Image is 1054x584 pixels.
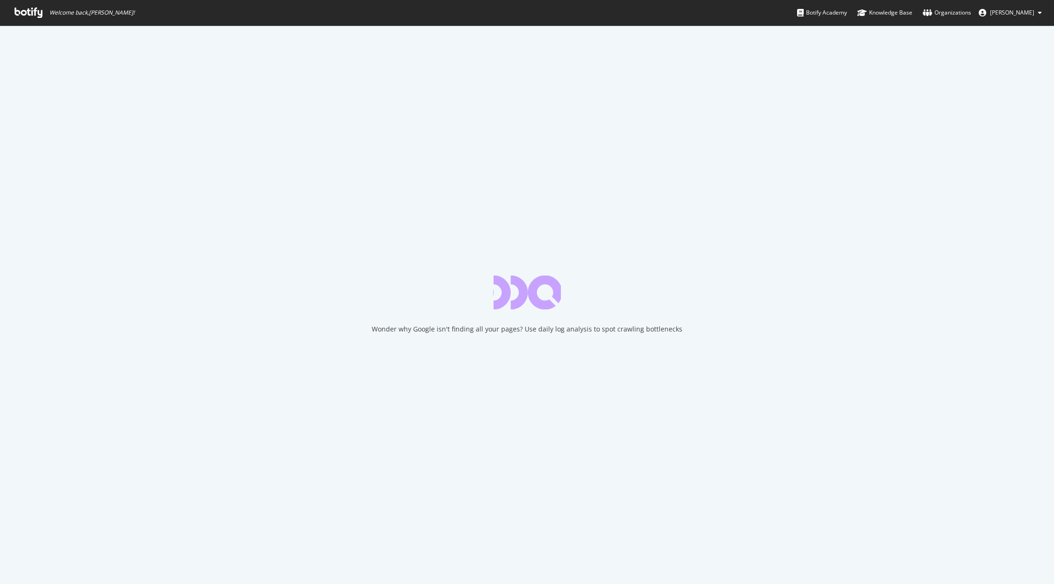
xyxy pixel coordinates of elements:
[990,8,1034,16] span: Stefan Pioso
[49,9,135,16] span: Welcome back, [PERSON_NAME] !
[372,324,682,334] div: Wonder why Google isn't finding all your pages? Use daily log analysis to spot crawling bottlenecks
[971,5,1049,20] button: [PERSON_NAME]
[923,8,971,17] div: Organizations
[857,8,912,17] div: Knowledge Base
[797,8,847,17] div: Botify Academy
[493,276,561,309] div: animation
